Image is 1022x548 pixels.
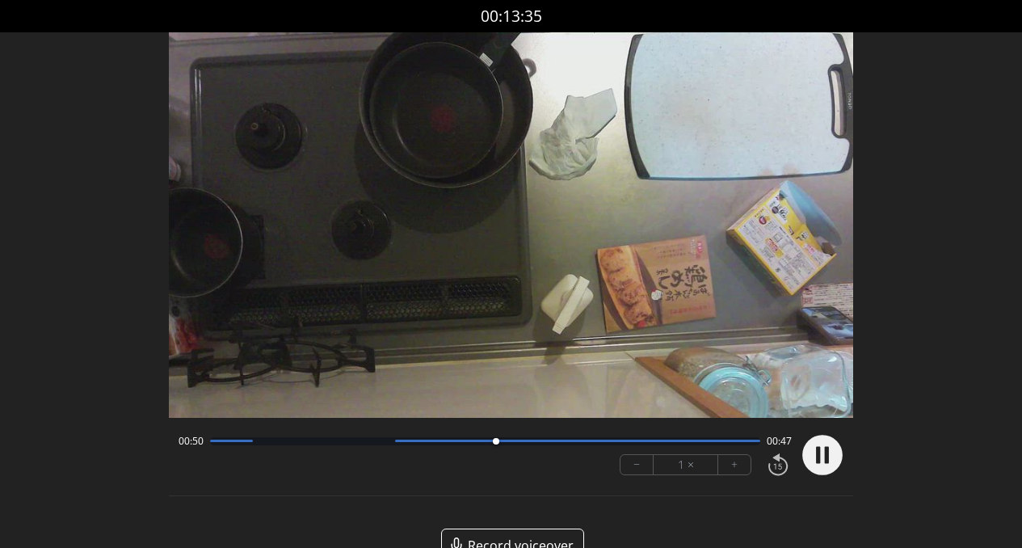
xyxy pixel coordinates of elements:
[718,455,751,474] button: +
[481,5,542,28] a: 00:13:35
[620,455,654,474] button: −
[179,435,204,448] span: 00:50
[654,455,718,474] div: 1 ×
[767,435,792,448] span: 00:47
